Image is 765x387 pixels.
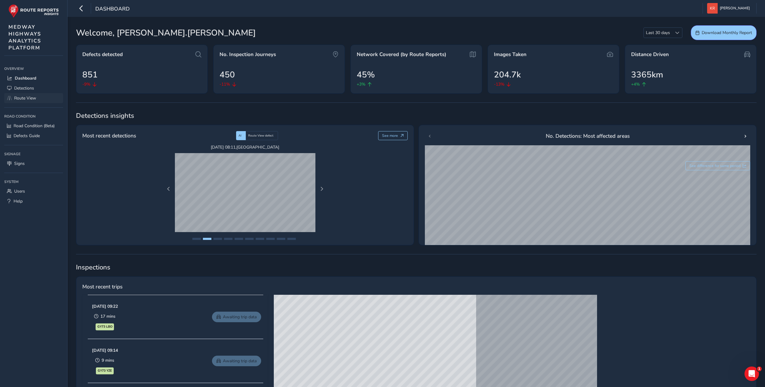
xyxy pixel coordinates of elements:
span: Most recent trips [82,283,122,291]
img: rrgpu-1424524313305 [90,341,138,380]
a: Road Condition (Beta) [4,121,63,131]
div: AI [236,131,246,140]
span: 17 mins [149,313,164,319]
span: GY73 LBO [146,324,161,329]
img: diamond-layout [707,3,718,14]
span: [DATE] 08:11 , [GEOGRAPHIC_DATA] [175,144,315,150]
span: 9 mins [150,357,163,363]
span: Network Covered (by Route Reports) [357,51,446,58]
a: Users [4,186,63,196]
span: Most recent detections [82,132,136,140]
span: No. Inspection Journeys [220,51,276,58]
button: See difference for same period [685,161,751,170]
span: Images Taken [494,51,526,58]
div: [DATE] 09:22 [140,304,166,309]
span: Route View [14,95,36,101]
a: Help [4,196,63,206]
span: AI [239,134,242,138]
button: Page 3 [213,238,222,240]
a: Defects Guide [4,131,63,141]
iframe: Intercom live chat [744,367,759,381]
button: Page 9 [277,238,285,240]
button: See more [378,131,408,140]
span: -13% [494,81,504,87]
span: Download Monthly Report [702,30,752,36]
span: See difference for same period [689,163,741,168]
span: 851 [82,68,98,81]
img: rrgpu-1424524313435 [90,297,138,336]
button: Page 4 [224,238,232,240]
div: Road Condition [4,112,63,121]
div: Overview [4,64,63,73]
span: 204.7k [494,68,521,81]
button: [PERSON_NAME] [707,3,752,14]
a: Awaiting trip data [308,356,358,366]
span: GY73 YZE [146,368,160,373]
span: Inspections [76,263,757,272]
span: Detections insights [76,111,757,120]
button: Next Page [318,185,326,193]
span: [PERSON_NAME] [720,3,750,14]
button: Page 1 [192,238,201,240]
button: Page 5 [235,238,243,240]
span: Road Condition (Beta) [14,123,55,129]
span: Defects Guide [14,133,40,139]
span: Defects detected [82,51,123,58]
span: Users [14,188,25,194]
span: Help [14,198,23,204]
button: Page 8 [266,238,275,240]
span: Distance Driven [631,51,669,58]
span: MEDWAY HIGHWAYS ANALYTICS PLATFORM [8,24,41,51]
span: Dashboard [15,75,36,81]
span: Signs [14,161,25,166]
img: rr logo [8,4,59,18]
div: Signage [4,149,63,159]
button: Page 7 [256,238,264,240]
span: No. Detections: Most affected areas [546,132,630,140]
span: 450 [220,68,235,81]
a: Awaiting trip data [308,312,358,322]
button: Page 6 [245,238,254,240]
a: Route View [4,93,63,103]
span: Welcome, [PERSON_NAME].[PERSON_NAME] [76,27,256,39]
a: Dashboard [4,73,63,83]
span: See more [382,133,398,138]
button: Page 10 [287,238,296,240]
div: System [4,177,63,186]
span: -11% [220,81,230,87]
span: 1 [757,367,762,371]
span: -9% [82,81,90,87]
button: Download Monthly Report [691,25,757,40]
div: [DATE] 09:14 [140,348,166,353]
span: +3% [357,81,365,87]
span: Detections [14,85,34,91]
span: Dashboard [95,5,130,14]
button: Previous Page [164,185,173,193]
span: 45% [357,68,375,81]
div: Route View defect [246,131,278,140]
button: Page 2 [203,238,211,240]
span: Route View defect [248,134,273,138]
a: Signs [4,159,63,168]
span: 3365km [631,68,663,81]
a: Detections [4,83,63,93]
span: Last 30 days [644,28,672,38]
span: +4% [631,81,640,87]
